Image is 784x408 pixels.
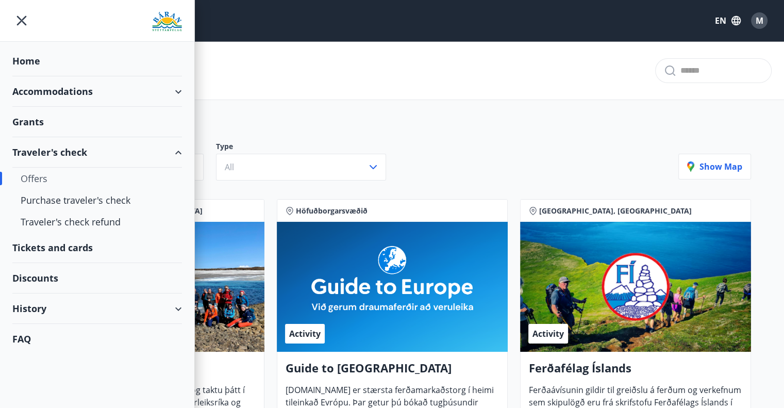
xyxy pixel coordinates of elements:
[21,211,174,233] div: Traveler's check refund
[687,161,742,172] p: Show map
[529,360,742,384] h4: Ferðafélag Íslands
[539,206,692,216] span: [GEOGRAPHIC_DATA], [GEOGRAPHIC_DATA]
[296,206,368,216] span: Höfuðborgarsvæðið
[747,8,772,33] button: M
[678,154,751,179] button: Show map
[216,141,398,154] p: Type
[12,137,182,168] div: Traveler's check
[152,11,182,32] img: union_logo
[532,328,564,339] span: Activity
[12,263,182,293] div: Discounts
[225,161,234,173] span: All
[12,233,182,263] div: Tickets and cards
[289,328,321,339] span: Activity
[12,11,31,30] button: menu
[21,189,174,211] div: Purchase traveler's check
[12,46,182,76] div: Home
[12,324,182,354] div: FAQ
[756,15,763,26] span: M
[711,11,745,30] button: EN
[286,360,499,384] h4: Guide to [GEOGRAPHIC_DATA]
[216,154,386,181] button: All
[12,293,182,324] div: History
[12,107,182,137] div: Grants
[12,76,182,107] div: Accommodations
[21,168,174,189] div: Offers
